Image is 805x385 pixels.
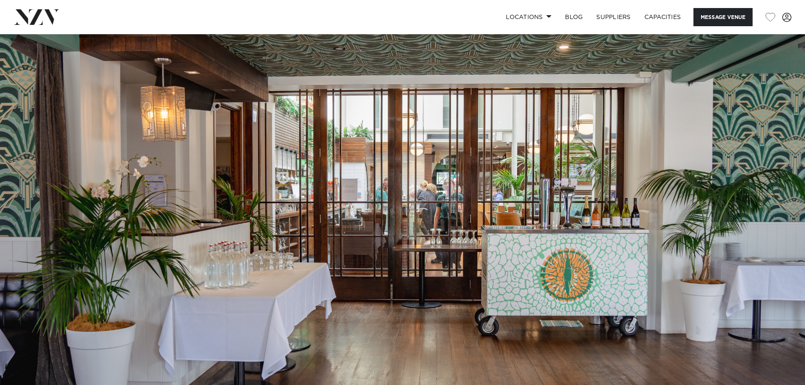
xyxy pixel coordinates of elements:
[499,8,558,26] a: Locations
[638,8,688,26] a: Capacities
[589,8,637,26] a: SUPPLIERS
[14,9,60,25] img: nzv-logo.png
[693,8,753,26] button: Message Venue
[558,8,589,26] a: BLOG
